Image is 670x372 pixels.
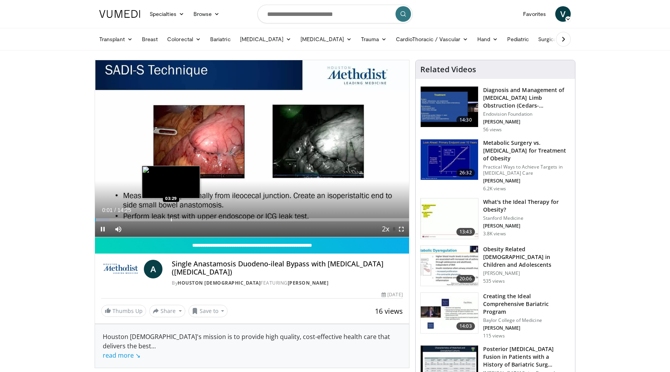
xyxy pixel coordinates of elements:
a: Surgical Oncology [534,31,596,47]
a: 14:30 Diagnosis and Management of [MEDICAL_DATA] Limb Obstruction (Cedars-[GEOGRAPHIC_DATA] … End... [420,86,570,133]
a: Favorites [518,6,551,22]
a: Trauma [356,31,392,47]
p: 56 views [483,127,502,133]
span: 14:25 [117,207,131,213]
a: Colorectal [162,31,205,47]
a: Pediatric [502,31,534,47]
p: Practical Ways to Achieve Targets in [MEDICAL_DATA] Care [483,164,570,176]
h4: Related Videos [420,65,476,74]
button: Mute [111,221,126,237]
p: 115 views [483,333,505,339]
img: ee38eb26-9d1f-4f22-ba9c-2b3a96620c5d.150x105_q85_crop-smart_upscale.jpg [421,293,478,333]
p: [PERSON_NAME] [483,325,570,331]
img: 94231768-64d0-45fe-bc73-4282b3c84de5.150x105_q85_crop-smart_upscale.jpg [421,246,478,286]
img: VuMedi Logo [99,10,140,18]
button: Playback Rate [378,221,394,237]
p: [PERSON_NAME] [483,178,570,184]
div: By FEATURING [172,280,403,287]
a: 20:06 Obesity Related [DEMOGRAPHIC_DATA] in Children and Adolescents [PERSON_NAME] 535 views [420,245,570,287]
p: Baylor College of Medicine [483,317,570,323]
span: / [114,207,116,213]
p: Endovision Foundation [483,111,570,117]
a: A [144,260,162,278]
h3: Obesity Related [DEMOGRAPHIC_DATA] in Children and Adolescents [483,245,570,269]
p: 6.2K views [483,186,506,192]
span: 20:06 [456,275,475,283]
a: CardioThoracic / Vascular [391,31,473,47]
div: [DATE] [382,291,402,298]
h3: Metabolic Surgery vs. [MEDICAL_DATA] for Treatment of Obesity [483,139,570,162]
a: 14:03 Creating the Ideal Comprehensive Bariatric Program Baylor College of Medicine [PERSON_NAME]... [420,292,570,339]
a: Browse [189,6,224,22]
a: 26:32 Metabolic Surgery vs. [MEDICAL_DATA] for Treatment of Obesity Practical Ways to Achieve Tar... [420,139,570,192]
h4: Single Anastamosis Duodeno-ileal Bypass with [MEDICAL_DATA] ([MEDICAL_DATA]) [172,260,403,276]
a: Hand [473,31,502,47]
a: Bariatric [205,31,235,47]
span: 26:32 [456,169,475,177]
img: Houston Methodist [101,260,141,278]
span: 14:30 [456,116,475,124]
a: 13:43 What's the Ideal Therapy for Obesity? Stanford Medicine [PERSON_NAME] 3.8K views [420,198,570,239]
button: Share [149,305,185,317]
h3: Creating the Ideal Comprehensive Bariatric Program [483,292,570,316]
a: [MEDICAL_DATA] [296,31,356,47]
button: Save to [188,305,228,317]
video-js: Video Player [95,60,409,237]
a: read more ↘ [103,351,140,360]
a: V [555,6,571,22]
p: [PERSON_NAME] [483,119,570,125]
div: Houston [DEMOGRAPHIC_DATA]'s mission is to provide high quality, cost-effective health care that ... [103,332,401,360]
button: Fullscreen [394,221,409,237]
a: Houston [DEMOGRAPHIC_DATA] [178,280,261,286]
h3: Posterior [MEDICAL_DATA] Fusion in Patients with a History of Bariatric Surg… [483,345,570,369]
h3: What's the Ideal Therapy for Obesity? [483,198,570,214]
span: ... [103,342,156,360]
img: af08a468-0f90-42b0-99f2-fb764c63d5d7.150x105_q85_crop-smart_upscale.jpg [421,87,478,127]
p: [PERSON_NAME] [483,223,570,229]
img: 380810ef-86e9-4aec-86ca-6c66daa6adc0.150x105_q85_crop-smart_upscale.jpg [421,198,478,239]
img: cc24e15c-fa05-449f-8d47-74458e3506d8.150x105_q85_crop-smart_upscale.jpg [421,139,478,180]
a: [PERSON_NAME] [288,280,329,286]
p: 535 views [483,278,505,284]
p: Stanford Medicine [483,215,570,221]
a: [MEDICAL_DATA] [235,31,296,47]
img: image.jpeg [142,166,200,198]
a: Breast [137,31,162,47]
button: Pause [95,221,111,237]
h3: Diagnosis and Management of [MEDICAL_DATA] Limb Obstruction (Cedars-[GEOGRAPHIC_DATA] … [483,86,570,110]
p: 3.8K views [483,231,506,237]
div: Progress Bar [95,218,409,221]
span: 0:01 [102,207,112,213]
span: 14:03 [456,322,475,330]
a: Transplant [95,31,137,47]
span: 16 views [375,306,403,316]
p: [PERSON_NAME] [483,270,570,276]
a: Specialties [145,6,189,22]
span: 13:43 [456,228,475,236]
input: Search topics, interventions [257,5,413,23]
a: Thumbs Up [101,305,146,317]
